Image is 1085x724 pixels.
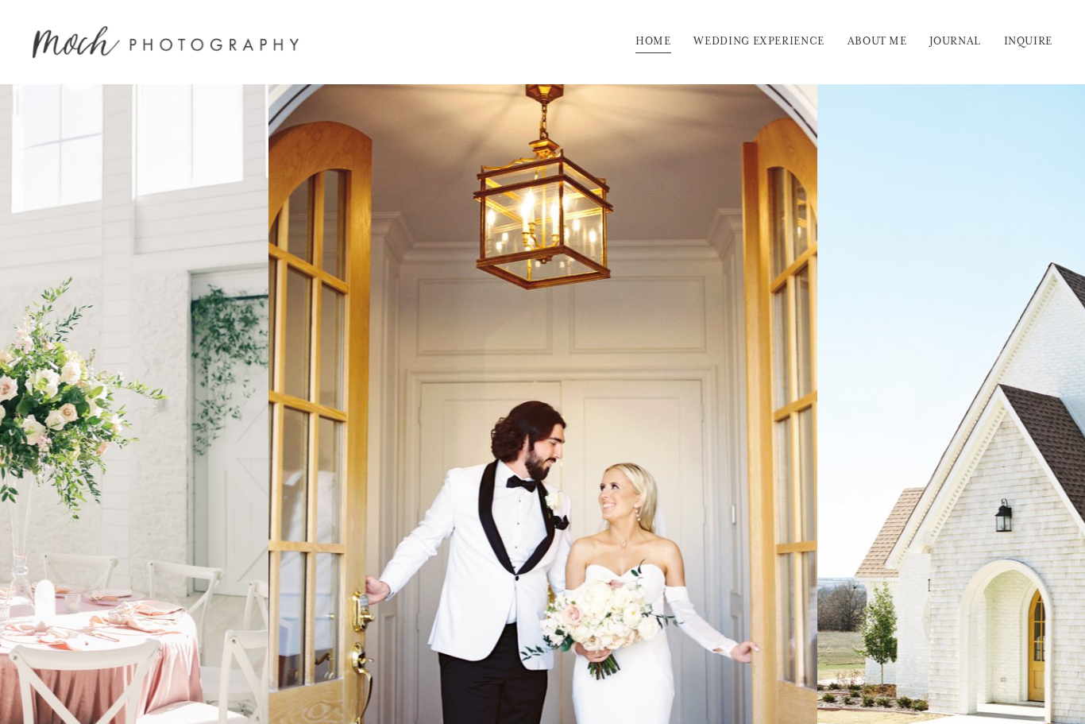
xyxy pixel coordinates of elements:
[848,29,907,55] a: ABOUT ME
[1004,29,1052,55] a: INQUIRE
[635,29,671,55] a: HOME
[929,29,980,55] a: JOURNAL
[693,29,824,55] a: WEDDING EXPERIENCE
[33,26,299,58] img: Moch Snyder Photography | Destination Wedding &amp; Lifestyle Film Photographer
